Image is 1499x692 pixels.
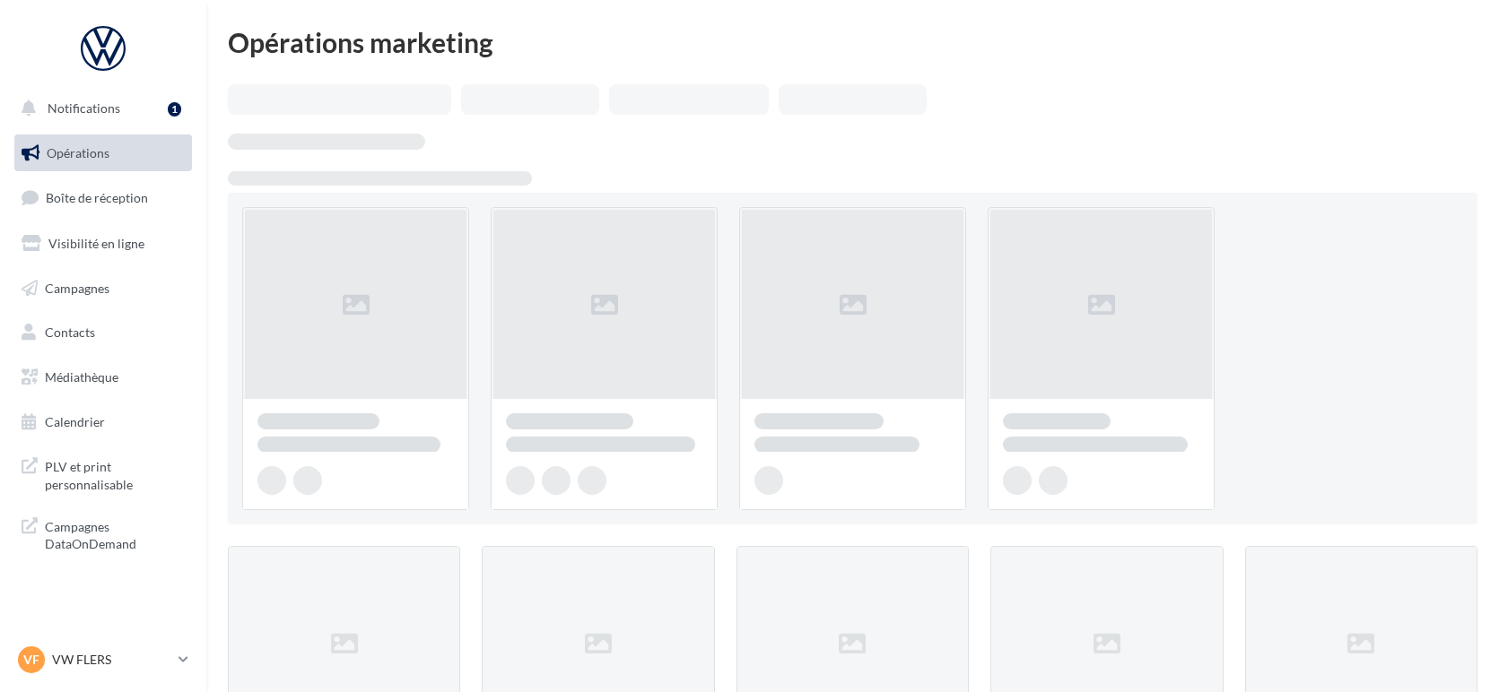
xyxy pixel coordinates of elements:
span: PLV et print personnalisable [45,454,185,493]
div: 1 [168,102,181,117]
a: Opérations [11,134,196,172]
a: Médiathèque [11,359,196,396]
span: Campagnes [45,280,109,295]
a: VF VW FLERS [14,643,192,677]
span: Visibilité en ligne [48,236,144,251]
span: Notifications [48,100,120,116]
div: Opérations marketing [228,29,1477,56]
p: VW FLERS [52,651,171,669]
a: Campagnes DataOnDemand [11,507,196,560]
button: Notifications 1 [11,90,188,127]
span: Campagnes DataOnDemand [45,515,185,553]
span: Boîte de réception [46,190,148,205]
span: Opérations [47,145,109,160]
a: Boîte de réception [11,178,196,217]
a: Visibilité en ligne [11,225,196,263]
a: Calendrier [11,403,196,441]
span: Contacts [45,324,95,340]
span: Médiathèque [45,369,118,385]
span: Calendrier [45,414,105,429]
a: Campagnes [11,270,196,307]
span: VF [23,651,39,669]
a: Contacts [11,314,196,351]
a: PLV et print personnalisable [11,447,196,500]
